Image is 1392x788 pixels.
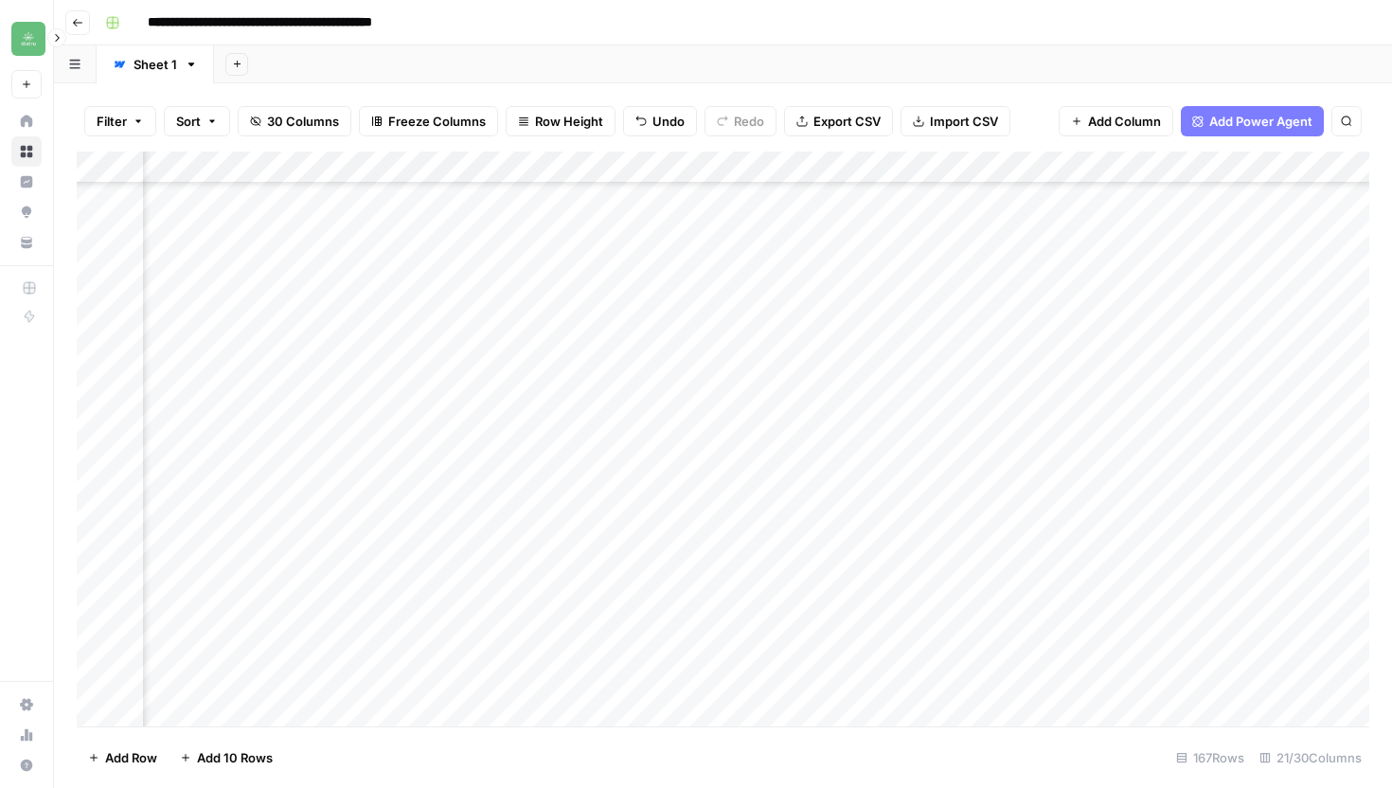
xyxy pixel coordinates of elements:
[901,106,1010,136] button: Import CSV
[1088,112,1161,131] span: Add Column
[11,197,42,227] a: Opportunities
[267,112,339,131] span: 30 Columns
[623,106,697,136] button: Undo
[535,112,603,131] span: Row Height
[506,106,616,136] button: Row Height
[11,22,45,56] img: Distru Logo
[705,106,776,136] button: Redo
[11,689,42,720] a: Settings
[930,112,998,131] span: Import CSV
[652,112,685,131] span: Undo
[11,167,42,197] a: Insights
[97,112,127,131] span: Filter
[176,112,201,131] span: Sort
[1252,743,1369,773] div: 21/30 Columns
[784,106,893,136] button: Export CSV
[84,106,156,136] button: Filter
[359,106,498,136] button: Freeze Columns
[197,748,273,767] span: Add 10 Rows
[11,227,42,258] a: Your Data
[134,55,177,74] div: Sheet 1
[813,112,881,131] span: Export CSV
[734,112,764,131] span: Redo
[97,45,214,83] a: Sheet 1
[169,743,284,773] button: Add 10 Rows
[164,106,230,136] button: Sort
[11,136,42,167] a: Browse
[11,750,42,780] button: Help + Support
[11,720,42,750] a: Usage
[238,106,351,136] button: 30 Columns
[1169,743,1252,773] div: 167 Rows
[11,15,42,63] button: Workspace: Distru
[388,112,486,131] span: Freeze Columns
[1059,106,1173,136] button: Add Column
[11,106,42,136] a: Home
[77,743,169,773] button: Add Row
[1209,112,1312,131] span: Add Power Agent
[105,748,157,767] span: Add Row
[1181,106,1324,136] button: Add Power Agent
